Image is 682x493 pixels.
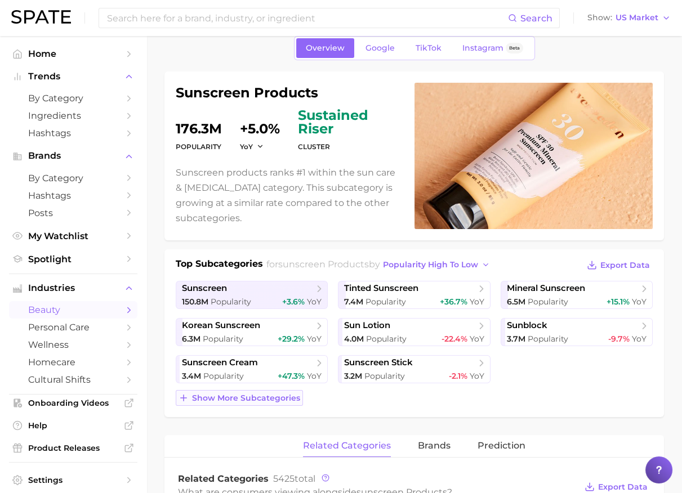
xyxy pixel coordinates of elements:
[28,283,118,293] span: Industries
[356,38,404,58] a: Google
[282,297,305,307] span: +3.6%
[406,38,451,58] a: TikTok
[28,110,118,121] span: Ingredients
[28,475,118,485] span: Settings
[9,371,137,388] a: cultural shifts
[278,371,305,381] span: +47.3%
[470,334,484,344] span: YoY
[298,140,401,154] dt: cluster
[307,297,322,307] span: YoY
[344,371,362,381] span: 3.2m
[203,334,243,344] span: Popularity
[182,297,208,307] span: 150.8m
[178,473,269,484] span: Related Categories
[9,472,137,488] a: Settings
[9,187,137,204] a: Hashtags
[9,336,137,353] a: wellness
[632,297,647,307] span: YoY
[211,297,251,307] span: Popularity
[338,318,490,346] a: sun lotion4.0m Popularity-22.4% YoY
[520,13,552,24] span: Search
[442,334,467,344] span: -22.4%
[28,71,118,82] span: Trends
[28,173,118,183] span: by Category
[9,107,137,124] a: Ingredients
[501,318,653,346] a: sunblock3.7m Popularity-9.7% YoY
[507,283,585,294] span: mineral sunscreen
[28,208,118,218] span: Posts
[28,304,118,315] span: beauty
[528,334,568,344] span: Popularity
[585,11,674,25] button: ShowUS Market
[509,43,520,53] span: Beta
[338,281,490,309] a: tinted sunscreen7.4m Popularity+36.7% YoY
[365,297,406,307] span: Popularity
[307,334,322,344] span: YoY
[9,89,137,107] a: by Category
[176,318,328,346] a: korean sunscreen6.3m Popularity+29.2% YoY
[303,441,391,451] span: related categories
[440,297,467,307] span: +36.7%
[9,45,137,62] a: Home
[176,109,222,136] dd: 176.3m
[182,371,201,381] span: 3.4m
[28,374,118,385] span: cultural shifts
[28,443,118,453] span: Product Releases
[9,124,137,142] a: Hashtags
[9,204,137,222] a: Posts
[278,334,305,344] span: +29.2%
[607,297,630,307] span: +15.1%
[462,43,503,53] span: Instagram
[380,257,493,272] button: popularity high to low
[9,417,137,434] a: Help
[507,320,547,331] span: sunblock
[366,334,407,344] span: Popularity
[383,260,478,270] span: popularity high to low
[240,142,264,151] button: YoY
[344,357,413,368] span: sunscreen stick
[9,68,137,85] button: Trends
[176,355,328,383] a: sunscreen cream3.4m Popularity+47.3% YoY
[307,371,322,381] span: YoY
[182,283,227,294] span: sunscreen
[28,151,118,161] span: Brands
[11,10,71,24] img: SPATE
[470,371,484,381] span: YoY
[616,15,658,21] span: US Market
[9,301,137,319] a: beauty
[28,48,118,59] span: Home
[28,322,118,333] span: personal care
[344,334,364,344] span: 4.0m
[9,440,137,456] a: Product Releases
[9,395,137,411] a: Onboarding Videos
[176,165,401,226] p: Sunscreen products ranks #1 within the sun care & [MEDICAL_DATA] category. This subcategory is gr...
[182,320,260,331] span: korean sunscreen
[501,281,653,309] a: mineral sunscreen6.5m Popularity+15.1% YoY
[273,473,295,484] span: 5425
[203,371,244,381] span: Popularity
[9,319,137,336] a: personal care
[28,254,118,265] span: Spotlight
[176,281,328,309] a: sunscreen150.8m Popularity+3.6% YoY
[192,393,300,403] span: Show more subcategories
[365,43,395,53] span: Google
[9,147,137,164] button: Brands
[28,339,118,350] span: wellness
[28,398,118,408] span: Onboarding Videos
[28,357,118,367] span: homecare
[106,8,508,28] input: Search here for a brand, industry, or ingredient
[344,283,418,294] span: tinted sunscreen
[338,355,490,383] a: sunscreen stick3.2m Popularity-2.1% YoY
[608,334,630,344] span: -9.7%
[364,371,405,381] span: Popularity
[298,109,401,136] span: sustained riser
[416,43,442,53] span: TikTok
[296,38,354,58] a: Overview
[9,227,137,245] a: My Watchlist
[418,441,451,451] span: brands
[584,257,653,273] button: Export Data
[9,169,137,187] a: by Category
[240,142,253,151] span: YoY
[28,128,118,138] span: Hashtags
[273,473,315,484] span: total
